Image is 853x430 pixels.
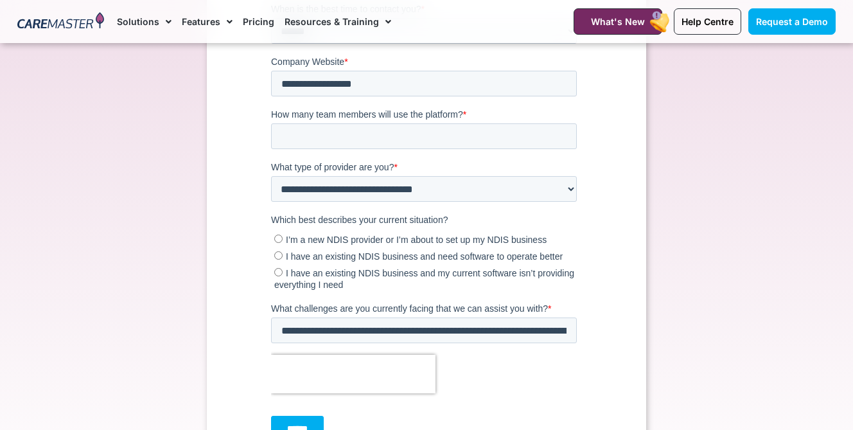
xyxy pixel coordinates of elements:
[17,12,104,31] img: CareMaster Logo
[574,8,662,35] a: What's New
[591,16,645,27] span: What's New
[756,16,828,27] span: Request a Demo
[748,8,836,35] a: Request a Demo
[674,8,741,35] a: Help Centre
[682,16,734,27] span: Help Centre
